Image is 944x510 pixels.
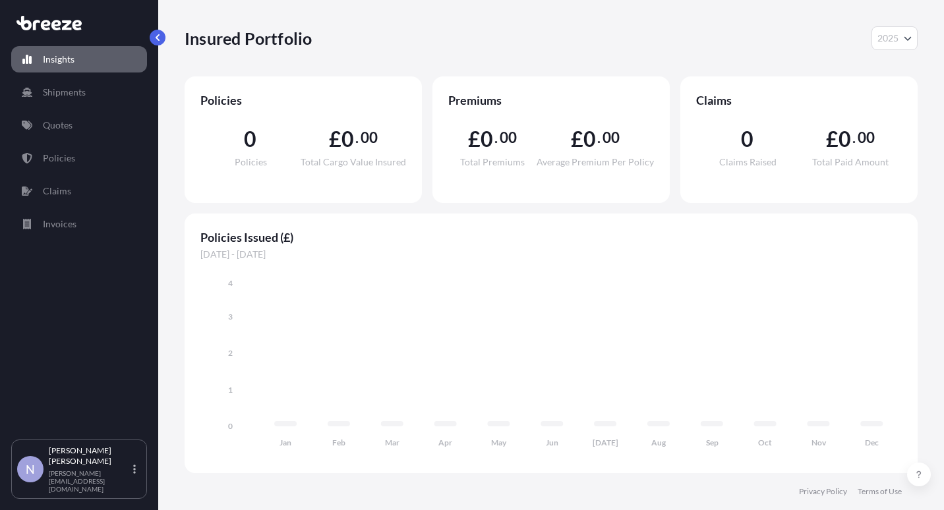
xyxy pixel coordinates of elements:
span: Policies [235,157,267,167]
p: Policies [43,152,75,165]
span: 00 [603,132,620,143]
tspan: Apr [438,438,452,447]
a: Privacy Policy [799,486,847,497]
span: Policies [200,92,406,108]
tspan: [DATE] [593,438,618,447]
span: 0 [583,128,596,150]
tspan: 4 [228,278,233,288]
a: Invoices [11,211,147,237]
span: N [26,463,35,476]
p: Shipments [43,86,86,99]
span: Claims [696,92,902,108]
tspan: 3 [228,312,233,322]
span: £ [329,128,341,150]
span: 2025 [877,32,899,45]
p: Invoices [43,217,76,231]
span: 00 [500,132,517,143]
span: 0 [244,128,256,150]
tspan: Oct [758,438,772,447]
span: . [355,132,359,143]
tspan: Dec [865,438,879,447]
a: Terms of Use [858,486,902,497]
span: 0 [741,128,753,150]
p: Quotes [43,119,73,132]
p: Insights [43,53,74,66]
span: 0 [341,128,354,150]
tspan: Feb [332,438,345,447]
tspan: 0 [228,421,233,431]
span: Total Paid Amount [812,157,889,167]
span: [DATE] - [DATE] [200,248,902,261]
p: [PERSON_NAME][EMAIL_ADDRESS][DOMAIN_NAME] [49,469,131,493]
tspan: Jun [546,438,558,447]
a: Insights [11,46,147,72]
a: Claims [11,178,147,204]
tspan: Mar [385,438,399,447]
tspan: May [491,438,507,447]
p: [PERSON_NAME] [PERSON_NAME] [49,445,131,467]
tspan: 1 [228,385,233,395]
span: Average Premium Per Policy [537,157,654,167]
span: Policies Issued (£) [200,229,902,245]
button: Year Selector [871,26,918,50]
p: Claims [43,184,71,198]
tspan: Aug [651,438,666,447]
p: Insured Portfolio [185,28,312,49]
span: 0 [839,128,851,150]
a: Policies [11,145,147,171]
span: Premiums [448,92,654,108]
span: £ [826,128,839,150]
span: 00 [361,132,378,143]
span: Total Cargo Value Insured [301,157,406,167]
span: . [852,132,856,143]
tspan: Jan [280,438,291,447]
tspan: 2 [228,348,233,358]
tspan: Nov [811,438,827,447]
span: £ [468,128,481,150]
span: Total Premiums [460,157,525,167]
span: . [597,132,601,143]
span: £ [571,128,583,150]
span: 00 [858,132,875,143]
span: 0 [481,128,493,150]
a: Shipments [11,79,147,105]
a: Quotes [11,112,147,138]
tspan: Sep [706,438,719,447]
span: . [494,132,498,143]
span: Claims Raised [719,157,777,167]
